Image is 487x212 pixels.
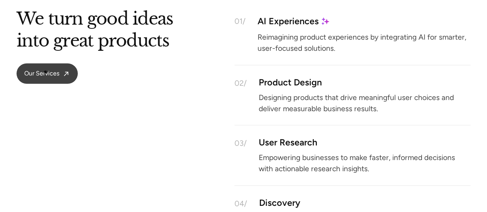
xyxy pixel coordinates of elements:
div: 03/ [234,139,247,147]
div: Discovery [259,200,300,206]
p: Reimagining product experiences by integrating AI for smarter, user-focused solutions. [257,35,470,51]
div: 04/ [234,200,247,207]
div: 01/ [234,17,246,25]
div: Product Design [258,79,321,86]
p: Designing products that drive meaningful user choices and deliver measurable business results. [258,95,470,111]
p: Empowering businesses to make faster, informed decisions with actionable research insights. [258,155,470,172]
div: 02/ [234,79,247,87]
span: Our Services [24,70,59,78]
a: Our Services [17,63,78,84]
div: User Research [258,139,317,146]
div: AI Experiences [257,18,318,25]
h2: We turn good ideas into great products [17,13,173,52]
